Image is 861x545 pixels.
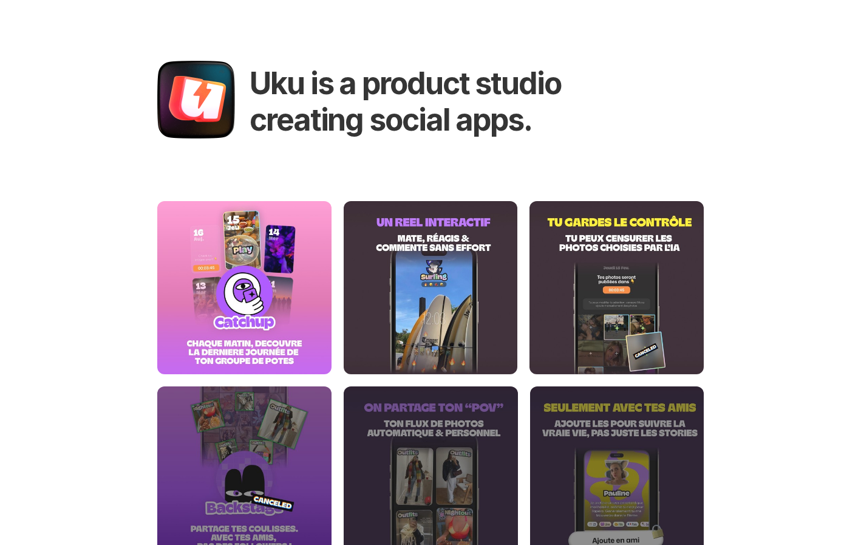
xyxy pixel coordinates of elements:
[157,201,332,374] img: Catchup - chaque matin, découvre la dernière journée de ton groupe de potes
[344,201,518,374] img: Un reel interactif dans lequel tu peux mater, réagir ou commenter
[250,65,658,138] h1: Uku is a product studio creating social apps.
[529,201,704,374] img: Tu gardes le contrôle : tu peux censurer les photos choisies par l'IA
